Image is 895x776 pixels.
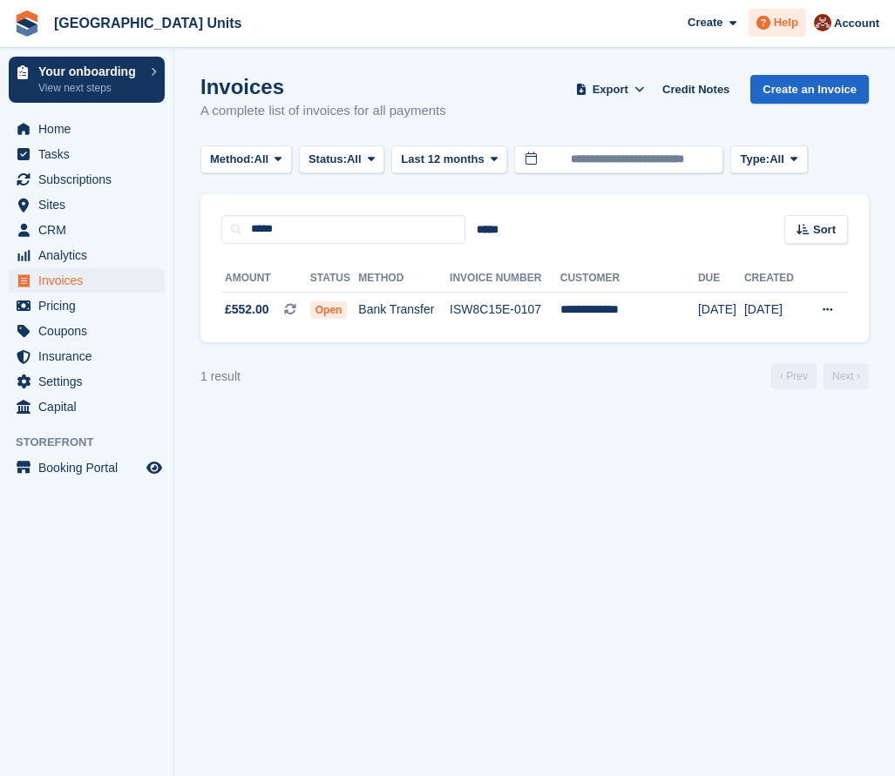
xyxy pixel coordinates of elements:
[200,368,241,386] div: 1 result
[9,142,165,166] a: menu
[744,265,804,293] th: Created
[9,344,165,368] a: menu
[347,151,362,168] span: All
[774,14,798,31] span: Help
[698,265,744,293] th: Due
[38,294,143,318] span: Pricing
[730,145,807,174] button: Type: All
[200,145,292,174] button: Method: All
[38,65,142,78] p: Your onboarding
[38,344,143,368] span: Insurance
[9,455,165,480] a: menu
[38,319,143,343] span: Coupons
[310,301,348,319] span: Open
[221,265,310,293] th: Amount
[299,145,384,174] button: Status: All
[9,294,165,318] a: menu
[9,218,165,242] a: menu
[450,292,560,328] td: ISW8C15E-0107
[572,75,648,104] button: Export
[38,192,143,217] span: Sites
[9,369,165,394] a: menu
[770,151,784,168] span: All
[38,142,143,166] span: Tasks
[560,265,698,293] th: Customer
[14,10,40,37] img: stora-icon-8386f47178a22dfd0bd8f6a31ec36ba5ce8667c1dd55bd0f319d3a0aa187defe.svg
[9,395,165,419] a: menu
[750,75,869,104] a: Create an Invoice
[38,117,143,141] span: Home
[38,455,143,480] span: Booking Portal
[9,243,165,267] a: menu
[38,369,143,394] span: Settings
[824,363,869,389] a: Next
[688,14,722,31] span: Create
[38,167,143,192] span: Subscriptions
[310,265,359,293] th: Status
[9,268,165,293] a: menu
[200,101,446,121] p: A complete list of invoices for all payments
[9,319,165,343] a: menu
[813,221,836,239] span: Sort
[358,265,450,293] th: Method
[225,300,269,319] span: £552.00
[47,9,248,37] a: [GEOGRAPHIC_DATA] Units
[450,265,560,293] th: Invoice Number
[38,80,142,96] p: View next steps
[401,151,484,168] span: Last 12 months
[210,151,254,168] span: Method:
[593,81,628,98] span: Export
[814,14,831,31] img: Laura Clinnick
[655,75,736,104] a: Credit Notes
[200,75,446,98] h1: Invoices
[9,192,165,217] a: menu
[38,243,143,267] span: Analytics
[744,292,804,328] td: [DATE]
[38,395,143,419] span: Capital
[144,457,165,478] a: Preview store
[38,218,143,242] span: CRM
[9,57,165,103] a: Your onboarding View next steps
[391,145,507,174] button: Last 12 months
[9,117,165,141] a: menu
[698,292,744,328] td: [DATE]
[834,15,879,32] span: Account
[768,363,872,389] nav: Page
[309,151,347,168] span: Status:
[16,434,173,451] span: Storefront
[358,292,450,328] td: Bank Transfer
[740,151,770,168] span: Type:
[254,151,269,168] span: All
[9,167,165,192] a: menu
[771,363,817,389] a: Previous
[38,268,143,293] span: Invoices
